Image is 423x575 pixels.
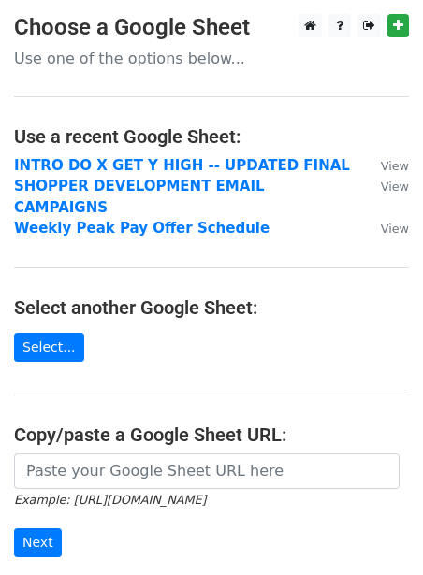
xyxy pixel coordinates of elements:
[14,14,409,41] h3: Choose a Google Sheet
[14,333,84,362] a: Select...
[14,296,409,319] h4: Select another Google Sheet:
[14,220,270,237] a: Weekly Peak Pay Offer Schedule
[362,178,409,194] a: View
[362,220,409,237] a: View
[14,453,400,489] input: Paste your Google Sheet URL here
[14,49,409,68] p: Use one of the options below...
[381,159,409,173] small: View
[14,493,206,507] small: Example: [URL][DOMAIN_NAME]
[362,157,409,174] a: View
[14,424,409,446] h4: Copy/paste a Google Sheet URL:
[381,222,409,236] small: View
[14,178,265,216] a: SHOPPER DEVELOPMENT EMAIL CAMPAIGNS
[14,157,350,174] a: INTRO DO X GET Y HIGH -- UPDATED FINAL
[14,528,62,557] input: Next
[14,125,409,148] h4: Use a recent Google Sheet:
[381,180,409,194] small: View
